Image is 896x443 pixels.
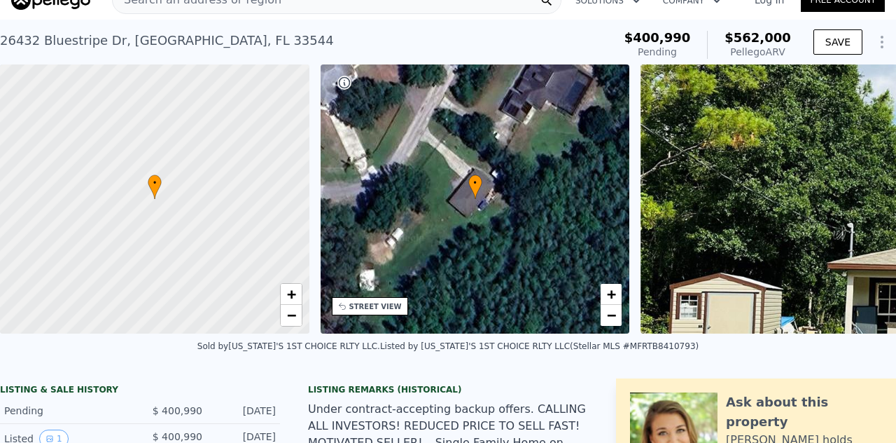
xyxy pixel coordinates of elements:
div: Listed by [US_STATE]'S 1ST CHOICE RLTY LLC (Stellar MLS #MFRTB8410793) [380,341,699,351]
div: Pellego ARV [724,45,791,59]
div: STREET VIEW [349,301,402,312]
div: Listing Remarks (Historical) [308,384,588,395]
span: + [286,285,295,303]
div: Pending [4,404,129,418]
span: $ 400,990 [153,431,202,442]
span: $400,990 [624,30,691,45]
a: Zoom out [281,305,302,326]
div: Ask about this property [726,393,882,432]
button: Show Options [868,28,896,56]
span: + [607,285,616,303]
div: Sold by [US_STATE]'S 1ST CHOICE RLTY LLC . [197,341,380,351]
a: Zoom in [601,284,622,305]
span: • [468,177,482,189]
a: Zoom in [281,284,302,305]
a: Zoom out [601,305,622,326]
span: $ 400,990 [153,405,202,416]
div: [DATE] [213,404,276,418]
div: • [148,175,162,199]
span: − [286,306,295,324]
button: SAVE [813,29,862,55]
span: − [607,306,616,324]
span: $562,000 [724,30,791,45]
span: • [148,177,162,189]
div: • [468,175,482,199]
div: Pending [624,45,691,59]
